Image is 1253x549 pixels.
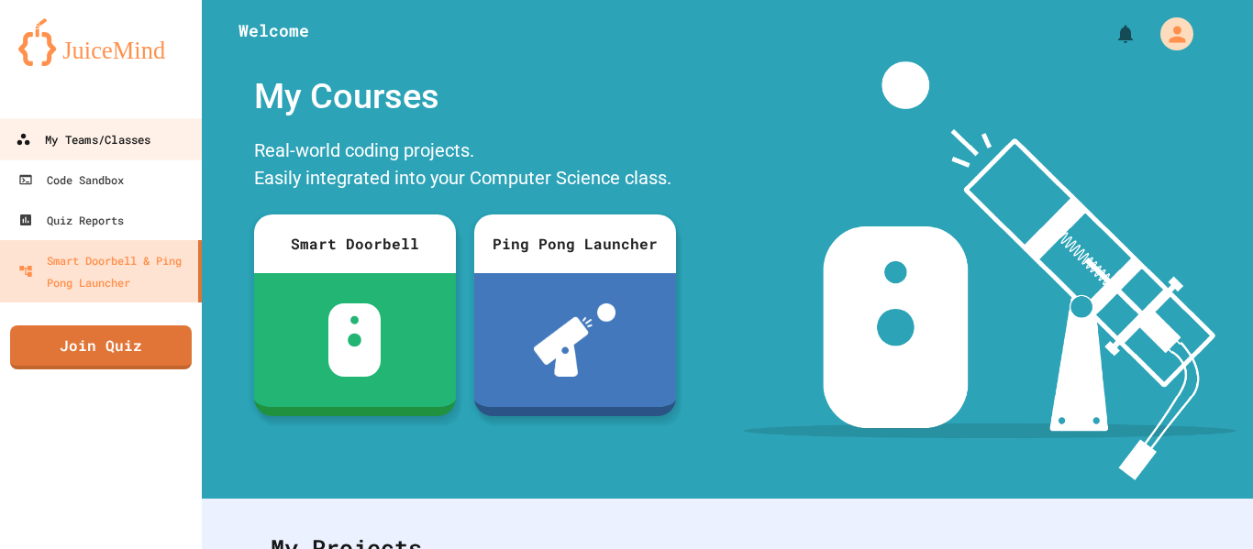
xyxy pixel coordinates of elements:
[1081,18,1141,49] div: My Notifications
[254,214,456,273] div: Smart Doorbell
[18,209,124,231] div: Quiz Reports
[18,169,124,191] div: Code Sandbox
[245,132,685,201] div: Real-world coding projects. Easily integrated into your Computer Science class.
[534,303,615,377] img: ppl-with-ball.png
[328,303,381,377] img: sdb-white.svg
[18,249,191,293] div: Smart Doorbell & Ping Pong Launcher
[16,128,150,151] div: My Teams/Classes
[474,214,676,273] div: Ping Pong Launcher
[245,61,685,132] div: My Courses
[18,18,183,66] img: logo-orange.svg
[10,325,192,369] a: Join Quiz
[744,61,1236,480] img: banner-image-my-projects.png
[1141,13,1198,55] div: My Account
